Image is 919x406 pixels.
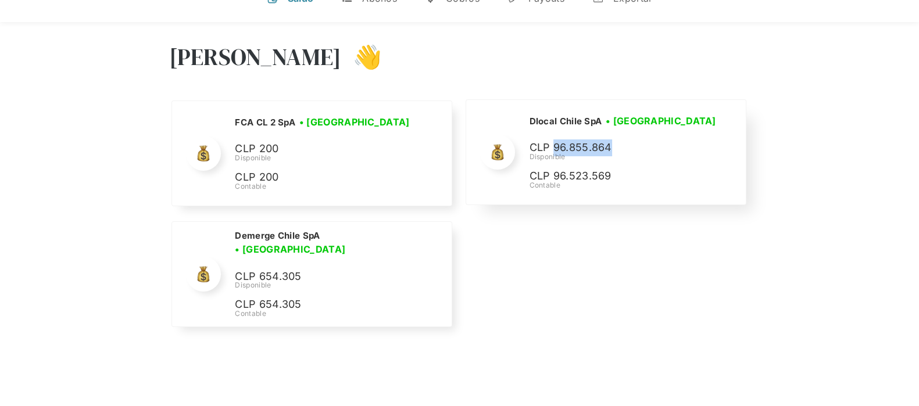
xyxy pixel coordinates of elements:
[235,242,345,256] h3: • [GEOGRAPHIC_DATA]
[529,116,602,127] h2: Dlocal Chile SpA
[235,141,409,157] p: CLP 200
[235,268,409,285] p: CLP 654.305
[235,280,437,290] div: Disponible
[529,168,703,185] p: CLP 96.523.569
[235,117,295,128] h2: FCA CL 2 SpA
[529,180,720,191] div: Contable
[606,114,716,128] h3: • [GEOGRAPHIC_DATA]
[529,152,720,162] div: Disponible
[169,42,342,71] h3: [PERSON_NAME]
[529,139,703,156] p: CLP 96.855.864
[299,115,410,129] h3: • [GEOGRAPHIC_DATA]
[235,230,320,242] h2: Demerge Chile SpA
[235,169,409,186] p: CLP 200
[235,308,437,319] div: Contable
[235,153,413,163] div: Disponible
[341,42,382,71] h3: 👋
[235,181,413,192] div: Contable
[235,296,409,313] p: CLP 654.305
